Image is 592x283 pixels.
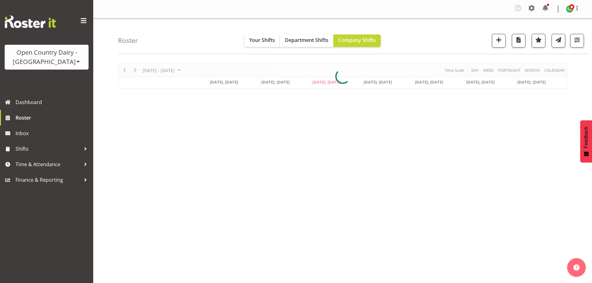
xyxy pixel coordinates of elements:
button: Highlight an important date within the roster. [532,34,545,48]
span: Your Shifts [249,37,275,43]
span: Company Shifts [338,37,376,43]
span: Feedback [583,126,589,148]
span: Roster [16,113,90,122]
img: Rosterit website logo [5,16,56,28]
button: Your Shifts [244,34,280,47]
span: Shifts [16,144,81,153]
button: Add a new shift [492,34,506,48]
img: carl-stewart11229.jpg [566,5,573,13]
img: help-xxl-2.png [573,264,580,271]
span: Inbox [16,129,90,138]
h4: Roster [118,37,138,44]
button: Feedback - Show survey [580,120,592,162]
span: Department Shifts [285,37,328,43]
span: Time & Attendance [16,160,81,169]
span: Dashboard [16,98,90,107]
button: Filter Shifts [570,34,584,48]
button: Company Shifts [333,34,381,47]
span: Finance & Reporting [16,175,81,185]
button: Send a list of all shifts for the selected filtered period to all rostered employees. [552,34,565,48]
button: Department Shifts [280,34,333,47]
div: Open Country Dairy - [GEOGRAPHIC_DATA] [11,48,82,66]
button: Download a PDF of the roster according to the set date range. [512,34,525,48]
